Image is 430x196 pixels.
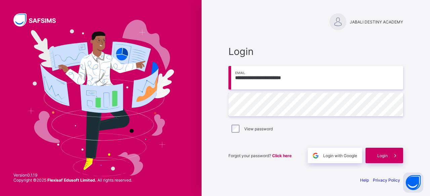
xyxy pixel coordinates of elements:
[13,178,132,183] span: Copyright © 2025 All rights reserved.
[403,173,423,193] button: Open asap
[373,178,400,183] a: Privacy Policy
[312,152,319,159] img: google.396cfc9801f0270233282035f929180a.svg
[272,153,292,158] a: Click here
[244,126,273,131] label: View password
[13,173,132,178] span: Version 0.1.19
[377,153,388,158] span: Login
[47,178,96,183] strong: Flexisaf Edusoft Limited.
[360,178,369,183] a: Help
[13,13,64,26] img: SAFSIMS Logo
[228,46,403,57] span: Login
[350,19,403,24] span: JABALI DESTINY ACADEMY
[228,153,292,158] span: Forgot your password?
[323,153,357,158] span: Login with Google
[28,20,174,177] img: Hero Image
